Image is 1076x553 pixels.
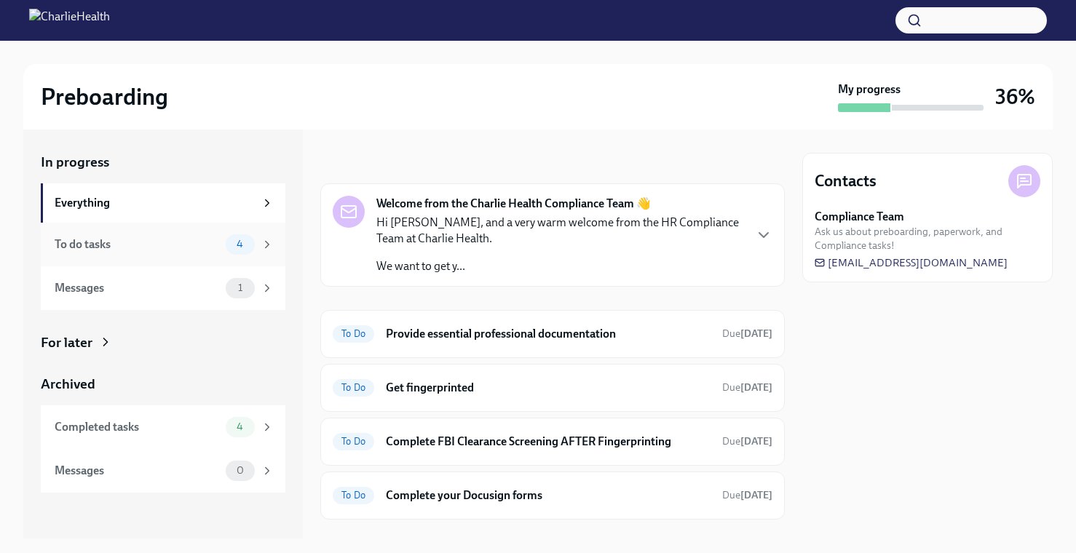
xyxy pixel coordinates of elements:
div: Messages [55,280,220,296]
a: Messages0 [41,449,285,493]
span: September 2nd, 2025 09:00 [722,488,772,502]
a: Messages1 [41,266,285,310]
div: In progress [320,153,389,172]
a: In progress [41,153,285,172]
img: CharlieHealth [29,9,110,32]
span: 0 [228,465,253,476]
span: 4 [228,239,252,250]
a: [EMAIL_ADDRESS][DOMAIN_NAME] [815,255,1008,270]
div: Messages [55,463,220,479]
strong: [DATE] [740,489,772,501]
span: September 1st, 2025 09:00 [722,327,772,341]
span: To Do [333,490,374,501]
h6: Complete your Docusign forms [386,488,711,504]
a: To do tasks4 [41,223,285,266]
a: To DoComplete your Docusign formsDue[DATE] [333,484,772,507]
strong: [DATE] [740,435,772,447]
strong: [DATE] [740,327,772,340]
a: For later [41,333,285,352]
strong: Welcome from the Charlie Health Compliance Team 👋 [376,196,651,212]
span: September 2nd, 2025 09:00 [722,381,772,394]
p: We want to get y... [376,258,743,274]
div: Completed tasks [55,419,220,435]
div: To do tasks [55,236,220,252]
strong: My progress [838,81,901,98]
span: Due [722,327,772,340]
a: Completed tasks4 [41,405,285,449]
span: 1 [229,282,251,293]
span: To Do [333,328,374,339]
span: Due [722,435,772,447]
span: September 5th, 2025 09:00 [722,434,772,448]
span: Due [722,381,772,394]
span: 4 [228,421,252,432]
span: Ask us about preboarding, paperwork, and Compliance tasks! [815,225,1040,252]
a: To DoComplete FBI Clearance Screening AFTER FingerprintingDue[DATE] [333,430,772,453]
h2: Preboarding [41,82,168,111]
span: To Do [333,436,374,447]
h4: Contacts [815,170,877,192]
strong: Compliance Team [815,209,904,225]
span: Due [722,489,772,501]
strong: [DATE] [740,381,772,394]
h6: Complete FBI Clearance Screening AFTER Fingerprinting [386,434,711,450]
span: To Do [333,382,374,393]
p: Hi [PERSON_NAME], and a very warm welcome from the HR Compliance Team at Charlie Health. [376,215,743,247]
div: Everything [55,195,255,211]
a: Everything [41,183,285,223]
h6: Get fingerprinted [386,380,711,396]
h6: Provide essential professional documentation [386,326,711,342]
div: For later [41,333,92,352]
a: Archived [41,375,285,394]
a: To DoProvide essential professional documentationDue[DATE] [333,322,772,346]
a: To DoGet fingerprintedDue[DATE] [333,376,772,399]
h3: 36% [995,84,1035,110]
